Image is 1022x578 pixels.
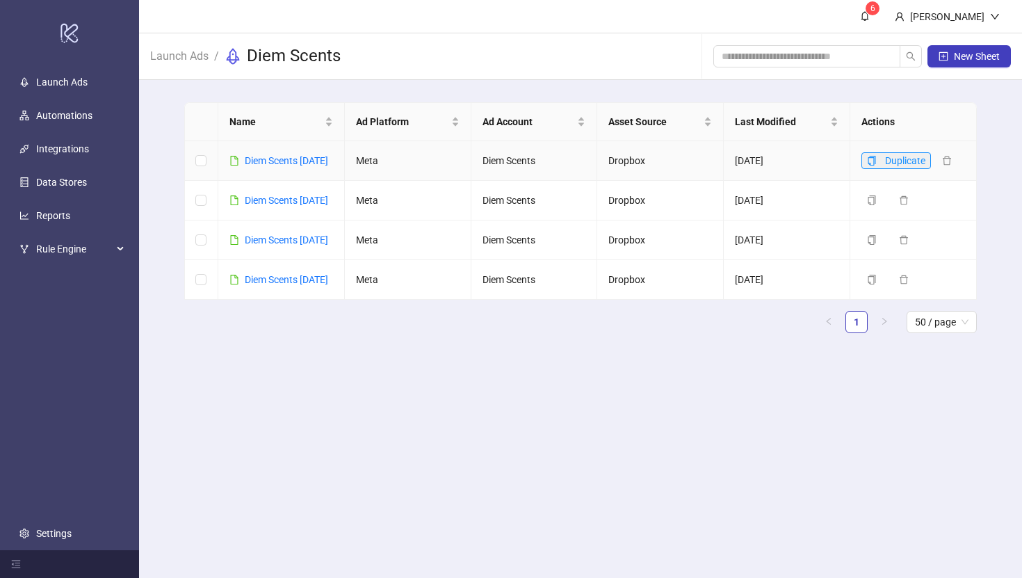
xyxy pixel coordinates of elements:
td: Meta [345,141,471,181]
a: Reports [36,210,70,221]
span: Duplicate [885,155,925,166]
td: Dropbox [597,181,724,220]
td: [DATE] [724,220,850,260]
td: Meta [345,181,471,220]
td: Diem Scents [471,141,598,181]
th: Ad Account [471,103,598,141]
span: delete [899,275,909,284]
th: Ad Platform [345,103,471,141]
td: [DATE] [724,260,850,300]
div: Page Size [907,311,977,333]
a: Diem Scents [DATE] [245,274,328,285]
th: Name [218,103,345,141]
span: file [229,275,239,284]
td: Meta [345,220,471,260]
td: Diem Scents [471,260,598,300]
h3: Diem Scents [247,45,341,67]
li: Next Page [873,311,895,333]
span: copy [867,235,877,245]
li: Previous Page [818,311,840,333]
span: 6 [870,3,875,13]
span: 50 / page [915,312,968,332]
span: delete [899,235,909,245]
span: Name [229,114,322,129]
span: file [229,195,239,205]
li: / [214,45,219,67]
button: New Sheet [927,45,1011,67]
a: Settings [36,528,72,539]
span: Rule Engine [36,235,113,263]
span: copy [867,195,877,205]
a: Launch Ads [147,47,211,63]
div: [PERSON_NAME] [905,9,990,24]
span: left [825,317,833,326]
span: file [229,156,239,166]
span: rocket [225,48,241,65]
span: delete [899,195,909,205]
span: bell [860,11,870,21]
td: Diem Scents [471,220,598,260]
th: Actions [850,103,977,141]
span: Ad Platform [356,114,448,129]
span: menu-fold [11,559,21,569]
li: 1 [845,311,868,333]
button: right [873,311,895,333]
td: [DATE] [724,181,850,220]
span: search [906,51,916,61]
sup: 6 [866,1,879,15]
span: file [229,235,239,245]
a: Integrations [36,143,89,154]
span: fork [19,244,29,254]
span: delete [942,156,952,166]
a: Automations [36,110,92,121]
a: 1 [846,312,867,332]
a: Launch Ads [36,77,88,88]
td: Dropbox [597,260,724,300]
span: copy [867,156,877,166]
span: plus-square [939,51,948,61]
span: Ad Account [482,114,575,129]
a: Data Stores [36,177,87,188]
td: Dropbox [597,141,724,181]
span: Asset Source [608,114,701,129]
th: Asset Source [597,103,724,141]
a: Diem Scents [DATE] [245,155,328,166]
button: left [818,311,840,333]
td: Dropbox [597,220,724,260]
a: Diem Scents [DATE] [245,234,328,246]
span: copy [867,275,877,284]
a: Diem Scents [DATE] [245,195,328,206]
button: Duplicate [861,152,931,169]
td: [DATE] [724,141,850,181]
span: user [895,12,905,22]
th: Last Modified [724,103,850,141]
span: Last Modified [735,114,827,129]
span: New Sheet [954,51,1000,62]
td: Diem Scents [471,181,598,220]
span: right [880,317,889,326]
td: Meta [345,260,471,300]
span: down [990,12,1000,22]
